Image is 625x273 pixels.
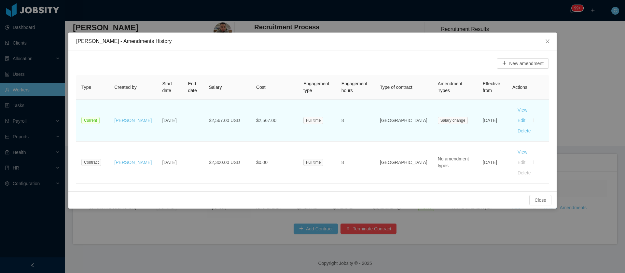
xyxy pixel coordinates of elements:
[256,85,266,90] span: Cost
[512,147,533,157] button: View
[303,117,323,124] span: Full time
[81,159,101,166] span: Contract
[341,160,344,165] span: 8
[529,195,551,205] button: Close
[209,118,240,123] span: $2,567.00 USD
[478,142,507,184] td: [DATE]
[483,81,500,93] span: Effective from
[256,118,276,123] span: $2,567.00
[375,142,433,184] td: [GEOGRAPHIC_DATA]
[162,81,172,93] span: Start date
[380,85,412,90] span: Type of contract
[256,160,268,165] span: $0.00
[438,156,469,168] span: No amendment types
[375,100,433,142] td: [GEOGRAPHIC_DATA]
[303,81,329,93] span: Engagement type
[209,160,240,165] span: $2,300.00 USD
[512,105,533,115] button: View
[438,81,462,93] span: Amendment Types
[512,115,531,126] button: Edit
[114,160,152,165] a: [PERSON_NAME]
[341,118,344,123] span: 8
[303,159,323,166] span: Full time
[538,33,557,51] button: Close
[438,117,468,124] span: Salary change
[81,117,100,124] span: Current
[478,100,507,142] td: [DATE]
[81,85,91,90] span: Type
[157,100,183,142] td: [DATE]
[512,126,536,136] button: Delete
[114,85,136,90] span: Created by
[209,85,222,90] span: Salary
[157,142,183,184] td: [DATE]
[497,58,549,69] button: icon: plusNew amendment
[188,81,197,93] span: End date
[545,39,550,44] i: icon: close
[76,38,549,45] div: [PERSON_NAME] - Amendments History
[512,85,527,90] span: Actions
[512,157,531,168] button: Edit
[114,118,152,123] a: [PERSON_NAME]
[341,81,367,93] span: Engagement hours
